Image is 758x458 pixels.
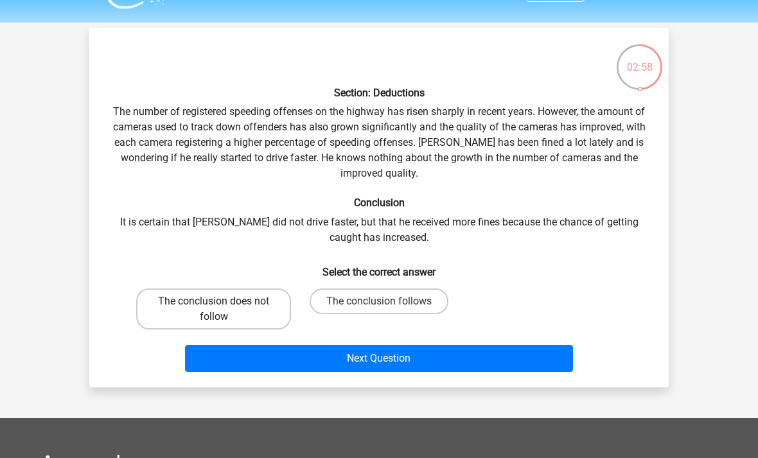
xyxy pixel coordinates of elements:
[615,43,664,75] div: 02:58
[94,38,664,377] div: The number of registered speeding offenses on the highway has risen sharply in recent years. Howe...
[185,345,574,372] button: Next Question
[110,256,648,278] h6: Select the correct answer
[110,87,648,99] h6: Section: Deductions
[136,288,291,330] label: The conclusion does not follow
[110,197,648,209] h6: Conclusion
[310,288,448,314] label: The conclusion follows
